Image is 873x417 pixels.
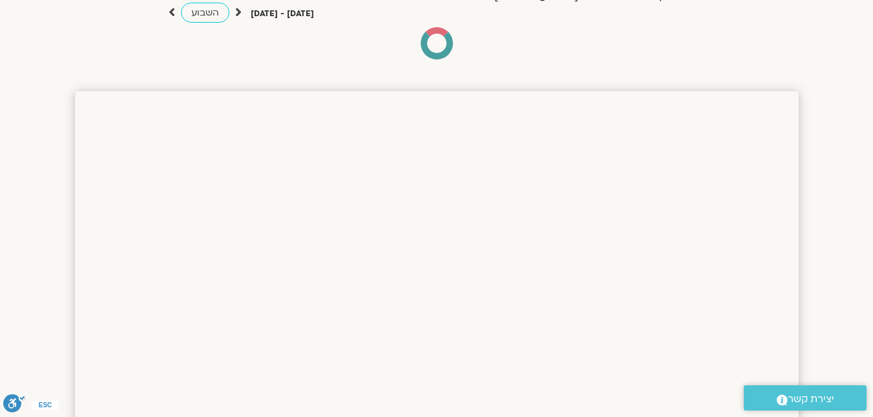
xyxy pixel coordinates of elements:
p: [DATE] - [DATE] [251,7,314,21]
a: השבוע [181,3,229,23]
span: יצירת קשר [788,390,834,408]
span: השבוע [191,6,219,19]
a: יצירת קשר [744,385,867,411]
